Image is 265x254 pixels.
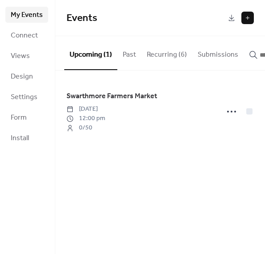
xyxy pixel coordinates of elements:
a: Design [5,68,48,84]
span: 12:00 pm [66,114,105,123]
span: Events [66,8,97,28]
button: Past [117,36,141,69]
span: [DATE] [66,104,105,114]
button: Upcoming (1) [64,36,117,70]
span: Views [11,51,30,62]
span: Connect [11,30,38,41]
span: Install [11,133,29,144]
span: My Events [11,10,43,21]
a: Views [5,48,48,64]
a: Connect [5,27,48,43]
a: Form [5,109,48,125]
a: My Events [5,7,48,23]
button: Recurring (6) [141,36,192,69]
span: 0 / 50 [79,123,92,133]
span: Form [11,112,27,123]
a: Install [5,130,48,146]
button: Submissions [192,36,244,69]
span: Settings [11,92,37,103]
a: Settings [5,89,48,105]
span: Design [11,71,33,82]
a: Swarthmore Farmers Market [66,91,157,102]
